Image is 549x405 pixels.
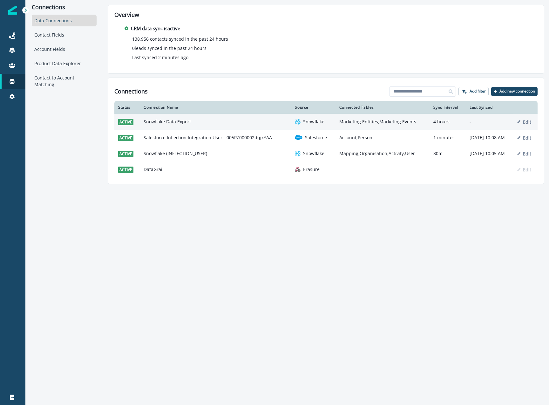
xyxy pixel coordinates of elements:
[523,151,531,157] p: Edit
[132,36,228,42] p: 138,956 contacts synced in the past 24 hours
[114,146,538,161] a: activeSnowflake (INFLECTION_USER)snowflakeSnowflakeMapping,Organisation,Activity,User30m[DATE] 10...
[32,43,97,55] div: Account Fields
[144,105,287,110] div: Connection Name
[303,150,324,157] p: Snowflake
[517,167,531,173] button: Edit
[295,151,301,156] img: snowflake
[118,105,136,110] div: Status
[295,119,301,125] img: snowflake
[140,114,291,130] td: Snowflake Data Export
[523,167,531,173] p: Edit
[430,146,466,161] td: 30m
[114,11,538,18] h2: Overview
[470,89,486,93] p: Add filter
[295,105,331,110] div: Source
[470,166,510,173] p: -
[335,146,430,161] td: Mapping,Organisation,Activity,User
[32,58,97,69] div: Product Data Explorer
[305,134,327,141] p: Salesforce
[32,72,97,90] div: Contact to Account Matching
[32,4,97,11] p: Connections
[517,135,531,141] button: Edit
[114,114,538,130] a: activeSnowflake Data ExportsnowflakeSnowflakeMarketing Entities,Marketing Events4 hours-Edit
[32,15,97,26] div: Data Connections
[470,134,510,141] p: [DATE] 10:08 AM
[114,161,538,177] a: activeDataGrailerasureErasure--Edit
[335,130,430,146] td: Account,Person
[517,119,531,125] button: Edit
[8,6,17,15] img: Inflection
[523,119,531,125] p: Edit
[303,166,320,173] p: Erasure
[132,54,188,61] p: Last synced 2 minutes ago
[517,151,531,157] button: Edit
[470,150,510,157] p: [DATE] 10:05 AM
[430,130,466,146] td: 1 minutes
[132,45,207,51] p: 0 leads synced in the past 24 hours
[140,130,291,146] td: Salesforce Inflection Integration User - 005PZ000002dqjxYAA
[303,119,324,125] p: Snowflake
[295,134,302,141] img: salesforce
[140,161,291,177] td: DataGrail
[491,87,538,96] button: Add new connection
[433,105,462,110] div: Sync Interval
[470,105,510,110] div: Last Synced
[118,167,133,173] span: active
[114,88,148,95] h1: Connections
[470,119,510,125] p: -
[118,135,133,141] span: active
[430,161,466,177] td: -
[114,130,538,146] a: activeSalesforce Inflection Integration User - 005PZ000002dqjxYAAsalesforceSalesforceAccount,Pers...
[32,29,97,41] div: Contact Fields
[499,89,535,93] p: Add new connection
[430,114,466,130] td: 4 hours
[140,146,291,161] td: Snowflake (INFLECTION_USER)
[118,119,133,125] span: active
[458,87,489,96] button: Add filter
[295,167,301,172] img: erasure
[339,105,426,110] div: Connected Tables
[523,135,531,141] p: Edit
[335,114,430,130] td: Marketing Entities,Marketing Events
[131,25,180,32] p: CRM data sync is active
[118,151,133,157] span: active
